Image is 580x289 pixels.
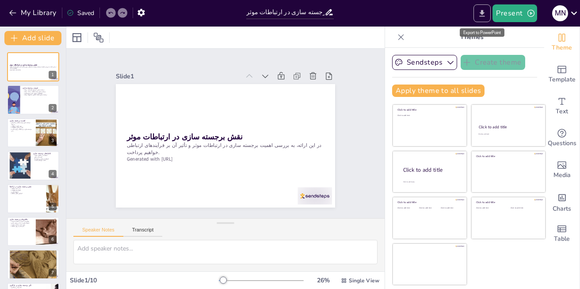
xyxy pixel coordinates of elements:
[492,4,537,22] button: Present
[70,31,84,45] div: Layout
[10,189,44,191] p: انتقال بهتر اطلاعات.
[10,66,57,69] p: در این ارائه، به بررسی اهمیت برجسته سازی در ارتباطات موثر و تأثیر آن بر فرآیندهای ارتباطی خواهیم ...
[10,188,44,189] p: جذب توجه مخاطب.
[549,75,576,85] span: Template
[476,154,539,158] div: Click to add title
[10,257,57,258] p: اهمیت بررسی مثال‌ها.
[122,124,312,192] p: Generated with [URL]
[392,55,457,70] button: Sendsteps
[33,157,57,158] p: تغییر اندازه قلم.
[548,139,576,148] span: Questions
[397,115,461,117] div: Click to add text
[33,158,57,160] p: استفاده از تصاویر و نمودارها.
[10,125,33,127] p: بهبود کیفیت ارتباطات.
[10,251,57,254] p: مثال‌های عملی
[70,276,219,285] div: Slide 1 / 10
[544,90,580,122] div: Add text boxes
[123,227,163,237] button: Transcript
[10,185,44,188] p: نقش برجسته سازی در ارائه‌ها
[10,284,44,287] p: تأثیر برجسته سازی بر یادگیری
[33,152,57,155] p: تکنیک‌های برجسته سازی
[460,28,504,37] div: Export to PowerPoint
[461,55,525,70] button: Create theme
[10,226,33,227] p: تأثیر منفی بر روی مخاطب.
[10,128,33,131] p: برجسته سازی در ارتباطات روزمره کاربرد دارد.
[473,4,491,22] button: Export to PowerPoint
[73,227,123,237] button: Speaker Notes
[7,52,59,81] div: 1
[4,31,61,45] button: Add slide
[33,160,57,162] p: انتخاب نوع قلم مناسب.
[554,234,570,244] span: Table
[441,207,461,209] div: Click to add text
[553,170,571,180] span: Media
[10,222,33,224] p: استفاده بیش از حد از برجسته سازی.
[49,137,57,145] div: 3
[478,133,537,135] div: Click to add text
[137,41,258,88] div: Slide 1
[476,200,539,204] div: Click to add title
[403,181,459,183] div: Click to add body
[129,102,242,147] strong: نقش برجسته سازی در ارتباطات موثر
[544,58,580,90] div: Add ready made slides
[10,286,44,288] p: تأثیر مثبت بر یادگیری.
[10,254,57,255] p: مثال‌های موفق از برجسته سازی.
[33,155,57,157] p: استفاده از رنگ‌های متضاد.
[49,71,57,79] div: 1
[408,27,535,48] p: Themes
[552,43,572,53] span: Theme
[552,4,568,22] button: M N
[246,6,325,19] input: Insert title
[544,154,580,186] div: Add images, graphics, shapes or video
[49,104,57,112] div: 2
[10,191,44,193] p: تسهیل یادآوری.
[392,85,485,97] button: Apply theme to all slides
[7,118,59,147] div: 3
[349,277,379,284] span: Single View
[544,218,580,250] div: Add a table
[49,235,57,243] div: 6
[10,64,37,66] strong: نقش برجسته سازی در ارتباطات موثر
[544,122,580,154] div: Get real-time input from your audience
[10,221,33,223] p: حواس‌پرتی ناشی از استفاده نادرست.
[23,89,57,91] p: برجسته سازی به وضوح پیام کمک می‌کند.
[10,218,33,221] p: چالش‌های برجسته سازی
[419,207,439,209] div: Click to add text
[397,200,461,204] div: Click to add title
[23,92,57,94] p: تکنیک‌های برجسته سازی متنوع هستند.
[476,207,504,209] div: Click to add text
[125,111,317,185] p: در این ارائه، به بررسی اهمیت برجسته سازی در ارتباطات موثر و تأثیر آن بر فرآیندهای ارتباطی خواهیم ...
[49,269,57,277] div: 7
[10,122,33,125] p: برجسته سازی توجه مخاطب را افزایش می‌دهد.
[511,207,538,209] div: Click to add text
[10,258,57,260] p: تأثیر بر یادگیری از طریق مثال‌ها.
[544,27,580,58] div: Change the overall theme
[403,166,460,173] div: Click to add title
[7,151,59,180] div: 4
[479,124,538,130] div: Click to add title
[67,9,94,17] div: Saved
[397,207,417,209] div: Click to add text
[552,5,568,21] div: M N
[49,170,57,178] div: 4
[10,127,33,128] p: تأثیر بر یادآوری اطلاعات.
[7,6,60,20] button: My Library
[7,85,59,114] div: 2
[313,276,334,285] div: 26 %
[10,224,33,226] p: نیاز به دقت و انتخاب مناسب.
[544,186,580,218] div: Add charts and graphs
[7,250,59,279] div: 7
[23,91,57,92] p: برجسته سازی توجه مخاطب را جلب می‌کند.
[7,184,59,213] div: 5
[397,108,461,112] div: Click to add title
[553,204,571,214] span: Charts
[23,94,57,96] p: برجسته سازی فرآیند یادگیری را تسهیل می‌کند.
[49,203,57,211] div: 5
[93,32,104,43] span: Position
[10,193,44,194] p: افزایش تعامل مخاطب.
[23,87,57,89] p: تعریف برجسته سازی
[10,69,57,71] p: Generated with [URL]
[7,217,59,246] div: 6
[10,119,33,122] p: اهمیت برجسته سازی
[556,107,568,116] span: Text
